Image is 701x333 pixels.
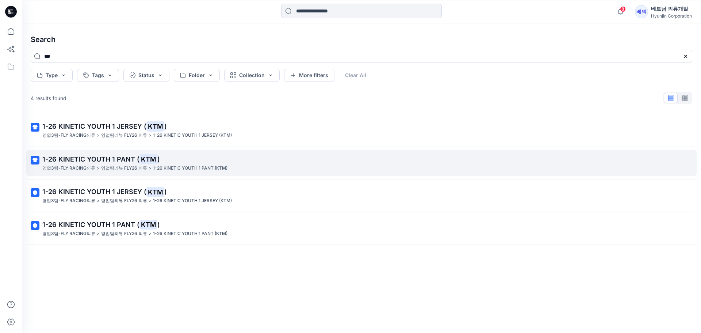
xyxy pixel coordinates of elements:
p: > [97,197,100,205]
span: 1-26 KINETIC YOUTH 1 PANT ( [42,155,139,163]
h4: Search [25,29,698,50]
span: ) [164,122,167,130]
p: 1-26 KINETIC YOUTH 1 JERSEY (KTM) [153,197,232,205]
div: 베트남 의류개발 [651,4,692,13]
p: > [97,230,100,238]
span: 8 [620,6,626,12]
p: 영업3팀-FLY RACING의류 [42,164,95,172]
button: Tags [77,69,119,82]
p: > [149,230,152,238]
p: > [149,164,152,172]
mark: KTM [146,187,164,197]
p: 영업팀리뷰 FLY26 의류 [101,230,147,238]
span: 1-26 KINETIC YOUTH 1 JERSEY ( [42,122,146,130]
mark: KTM [146,121,164,131]
div: Hyunjin Corporation [651,13,692,19]
p: 영업3팀-FLY RACING의류 [42,132,95,139]
mark: KTM [139,219,157,230]
p: 1-26 KINETIC YOUTH 1 PANT (KTM) [153,230,227,238]
p: 영업3팀-FLY RACING의류 [42,230,95,238]
button: Status [123,69,169,82]
mark: KTM [139,154,157,164]
p: 영업팀리뷰 FLY26 의류 [101,197,147,205]
span: ) [157,221,160,228]
p: 영업팀리뷰 FLY26 의류 [101,164,147,172]
span: 1-26 KINETIC YOUTH 1 PANT ( [42,221,139,228]
div: 베의 [635,5,648,18]
a: 1-26 KINETIC YOUTH 1 JERSEY (KTM)영업3팀-FLY RACING의류>영업팀리뷰 FLY26 의류>1-26 KINETIC YOUTH 1 JERSEY (KTM) [26,117,697,144]
p: 1-26 KINETIC YOUTH 1 JERSEY (KTM) [153,132,232,139]
a: 1-26 KINETIC YOUTH 1 PANT (KTM)영업3팀-FLY RACING의류>영업팀리뷰 FLY26 의류>1-26 KINETIC YOUTH 1 PANT (KTM) [26,215,697,242]
p: 4 results found [31,94,66,102]
span: 1-26 KINETIC YOUTH 1 JERSEY ( [42,188,146,196]
button: Type [31,69,73,82]
p: 영업팀리뷰 FLY26 의류 [101,132,147,139]
p: > [97,164,100,172]
button: Collection [224,69,280,82]
button: More filters [284,69,334,82]
button: Folder [174,69,220,82]
a: 1-26 KINETIC YOUTH 1 PANT (KTM)영업3팀-FLY RACING의류>영업팀리뷰 FLY26 의류>1-26 KINETIC YOUTH 1 PANT (KTM) [26,150,697,177]
p: > [149,197,152,205]
p: 1-26 KINETIC YOUTH 1 PANT (KTM) [153,164,227,172]
span: ) [157,155,160,163]
p: > [149,132,152,139]
p: > [97,132,100,139]
a: 1-26 KINETIC YOUTH 1 JERSEY (KTM)영업3팀-FLY RACING의류>영업팀리뷰 FLY26 의류>1-26 KINETIC YOUTH 1 JERSEY (KTM) [26,182,697,209]
span: ) [164,188,167,196]
p: 영업3팀-FLY RACING의류 [42,197,95,205]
